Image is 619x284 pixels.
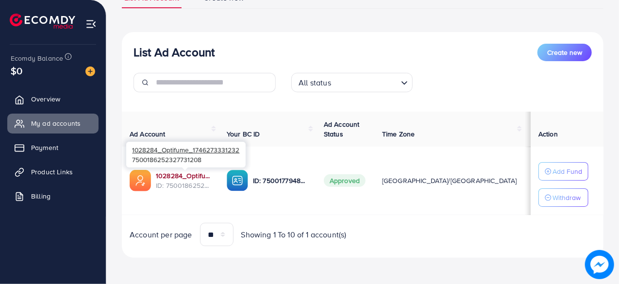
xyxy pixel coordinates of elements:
[31,118,81,128] span: My ad accounts
[334,74,397,90] input: Search for option
[31,143,58,152] span: Payment
[324,119,360,139] span: Ad Account Status
[297,76,333,90] span: All status
[132,145,239,154] span: 1028284_Optifume_1746273331232
[552,192,581,203] p: Withdraw
[537,44,592,61] button: Create new
[227,170,248,191] img: ic-ba-acc.ded83a64.svg
[241,229,347,240] span: Showing 1 To 10 of 1 account(s)
[31,191,50,201] span: Billing
[7,138,99,157] a: Payment
[134,45,215,59] h3: List Ad Account
[324,174,366,187] span: Approved
[552,166,582,177] p: Add Fund
[547,48,582,57] span: Create new
[253,175,308,186] p: ID: 7500177948360687624
[156,171,211,181] a: 1028284_Optifume_1746273331232
[31,94,60,104] span: Overview
[538,129,558,139] span: Action
[130,129,166,139] span: Ad Account
[156,181,211,190] span: ID: 7500186252327731208
[382,176,517,185] span: [GEOGRAPHIC_DATA]/[GEOGRAPHIC_DATA]
[11,64,22,78] span: $0
[227,129,260,139] span: Your BC ID
[7,114,99,133] a: My ad accounts
[7,162,99,182] a: Product Links
[85,18,97,30] img: menu
[585,250,614,279] img: image
[538,162,588,181] button: Add Fund
[10,14,75,29] img: logo
[31,167,73,177] span: Product Links
[126,142,246,167] div: 7500186252327731208
[7,186,99,206] a: Billing
[85,67,95,76] img: image
[130,229,192,240] span: Account per page
[11,53,63,63] span: Ecomdy Balance
[291,73,413,92] div: Search for option
[7,89,99,109] a: Overview
[130,170,151,191] img: ic-ads-acc.e4c84228.svg
[382,129,415,139] span: Time Zone
[538,188,588,207] button: Withdraw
